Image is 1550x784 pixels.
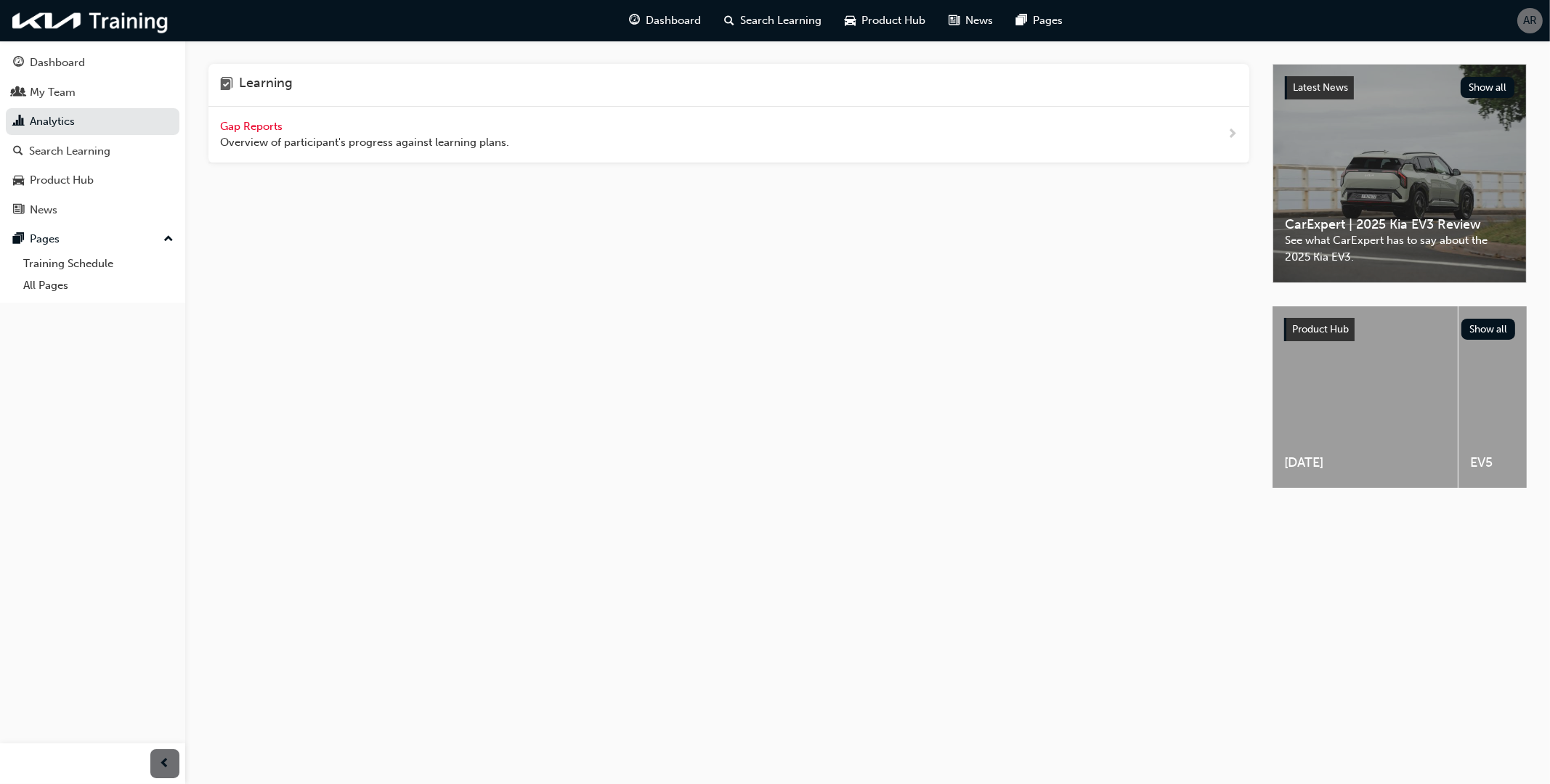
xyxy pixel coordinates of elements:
a: Product Hub [6,167,179,194]
a: Search Learning [6,138,179,165]
div: My Team [30,84,76,101]
span: prev-icon [160,755,171,773]
a: My Team [6,79,179,106]
a: search-iconSearch Learning [713,6,833,36]
div: Pages [30,231,60,248]
a: All Pages [17,274,179,297]
button: DashboardMy TeamAnalyticsSearch LearningProduct HubNews [6,46,179,226]
a: car-iconProduct Hub [833,6,937,36]
a: news-iconNews [937,6,1005,36]
span: Product Hub [1292,323,1349,335]
span: guage-icon [629,12,640,30]
div: News [30,202,57,219]
a: [DATE] [1273,306,1458,488]
a: guage-iconDashboard [617,6,713,36]
a: Training Schedule [17,253,179,275]
a: pages-iconPages [1005,6,1074,36]
span: CarExpert | 2025 Kia EV3 Review [1285,216,1514,233]
span: car-icon [845,12,856,30]
span: [DATE] [1284,454,1446,471]
h4: Learning [239,75,293,94]
button: Show all [1461,319,1516,340]
span: learning-icon [220,75,233,94]
a: Analytics [6,108,179,135]
span: guage-icon [13,57,24,70]
span: search-icon [724,12,734,30]
span: AR [1523,12,1537,29]
span: Pages [1033,12,1063,29]
span: Overview of participant's progress against learning plans. [220,134,509,151]
div: Search Learning [29,143,110,160]
span: news-icon [13,204,24,217]
span: Gap Reports [220,120,285,133]
a: News [6,197,179,224]
a: Gap Reports Overview of participant's progress against learning plans.next-icon [208,107,1249,163]
a: Latest NewsShow all [1285,76,1514,99]
span: search-icon [13,145,23,158]
span: next-icon [1227,126,1238,144]
div: Dashboard [30,54,85,71]
button: Pages [6,226,179,253]
a: Product HubShow all [1284,318,1515,341]
span: Product Hub [861,12,925,29]
button: AR [1517,8,1543,33]
span: See what CarExpert has to say about the 2025 Kia EV3. [1285,232,1514,265]
span: people-icon [13,86,24,99]
span: news-icon [949,12,959,30]
div: Product Hub [30,172,94,189]
a: Dashboard [6,49,179,76]
img: kia-training [7,6,174,36]
span: Latest News [1293,81,1348,94]
span: Dashboard [646,12,701,29]
span: News [965,12,993,29]
button: Show all [1461,77,1515,98]
span: up-icon [163,230,174,249]
a: Latest NewsShow allCarExpert | 2025 Kia EV3 ReviewSee what CarExpert has to say about the 2025 Ki... [1273,64,1527,283]
span: Search Learning [740,12,821,29]
span: pages-icon [1016,12,1027,30]
span: pages-icon [13,233,24,246]
span: chart-icon [13,115,24,128]
span: car-icon [13,174,24,187]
